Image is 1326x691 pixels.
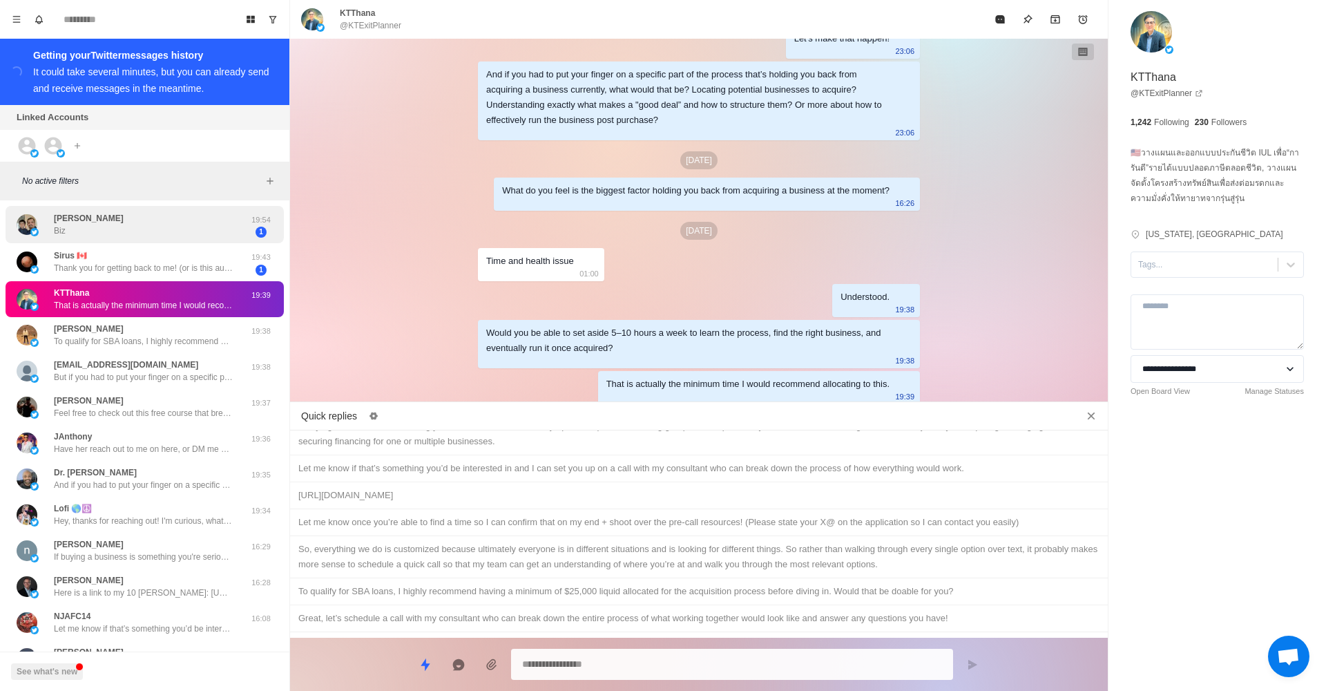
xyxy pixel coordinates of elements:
img: picture [17,468,37,489]
img: picture [17,252,37,272]
p: [PERSON_NAME] [54,212,124,225]
button: Close quick replies [1080,405,1102,427]
a: @KTExitPlanner [1131,87,1203,100]
p: 19:34 [244,505,278,517]
a: Open chat [1268,636,1309,677]
button: See what's new [11,663,83,680]
img: picture [57,149,65,158]
p: 19:38 [244,325,278,337]
img: picture [30,482,39,491]
p: Thank you for getting back to me! (or is this automated? Who knows...) It was not the interest of... [54,262,233,274]
p: Let me know if that’s something you’d be interested in and I can set you up on a call with my con... [54,623,233,635]
img: picture [30,228,39,236]
img: picture [17,576,37,597]
img: picture [30,149,39,158]
p: Sirus 🇨🇦 [54,249,87,262]
p: 16:08 [244,613,278,625]
p: 230 [1195,116,1209,129]
p: Biz [54,225,66,237]
div: So, everything we do is customized because ultimately everyone is in different situations and is ... [298,542,1099,572]
div: Let me know if that’s something you’d be interested in and I can set you up on a call with my con... [298,461,1099,476]
button: Notifications [28,8,50,30]
img: picture [17,612,37,633]
button: Add reminder [1069,6,1097,33]
p: [DATE] [680,151,718,169]
div: And if you had to put your finger on a specific part of the process that’s holding you back from ... [486,67,890,128]
p: No active filters [22,175,262,187]
span: 1 [256,265,267,276]
p: 19:36 [244,433,278,445]
button: Edit quick replies [363,405,385,427]
p: 19:38 [244,361,278,373]
p: Have her reach out to me on here, or DM me on linkedIn! [54,443,233,455]
button: Archive [1041,6,1069,33]
p: 1,242 [1131,116,1151,129]
img: picture [1131,11,1172,53]
p: 19:39 [244,290,278,301]
div: Getting your Twitter messages history [33,47,273,64]
button: Add media [478,651,506,679]
p: If buying a business is something you're serious about, I actually operate a private coaching gro... [54,551,233,563]
p: [PERSON_NAME] [54,646,124,659]
img: picture [30,265,39,274]
div: Great, let’s schedule a call with my consultant who can break down the entire process of what wor... [298,611,1099,626]
p: 16:26 [895,196,914,211]
p: [DATE] [680,222,718,240]
p: 19:38 [895,302,914,317]
p: 🇺🇸วางแผนและออกแบบประกันชีวิต IUL เพื่อ“การันตี”รายได้แบบปลอดภาษีตลอดชีวิต, วางแผนจัดตั้งโครงสร้าง... [1131,145,1304,206]
img: picture [30,410,39,419]
img: picture [30,626,39,634]
div: Let's make that happen! [794,31,890,46]
p: And if you had to put your finger on a specific part of the process that’s holding you back from ... [54,479,233,491]
img: picture [17,504,37,525]
div: That is actually the minimum time I would recommend allocating to this. [606,377,890,392]
button: Pin [1014,6,1041,33]
span: 1 [256,227,267,238]
p: 19:43 [244,252,278,263]
img: picture [17,540,37,561]
div: To qualify for SBA loans, I highly recommend having a minimum of $25,000 liquid allocated for the... [298,584,1099,599]
p: 01:00 [579,266,599,281]
p: [EMAIL_ADDRESS][DOMAIN_NAME] [54,359,198,371]
button: Mark as read [986,6,1014,33]
p: Quick replies [301,409,357,424]
p: 19:38 [895,353,914,368]
img: picture [30,446,39,455]
img: picture [17,433,37,453]
p: Feel free to check out this free course that breaks down my full strategy for acquiring a busines... [54,407,233,419]
img: picture [17,325,37,345]
p: 16:28 [244,577,278,589]
div: If buying a business is something you're serious about, I actually operate a private coaching gro... [298,419,1099,449]
img: picture [30,303,39,311]
img: picture [17,361,37,381]
p: Hey, thanks for reaching out! I'm curious, what ultimately has you interested in acquiring a cash... [54,515,233,527]
p: Lofi 🌎☮️ [54,502,92,515]
img: picture [30,554,39,562]
p: @KTExitPlanner [340,19,401,32]
p: 16:07 [244,649,278,661]
p: 19:35 [244,469,278,481]
p: KTThana [1131,69,1176,86]
img: picture [301,8,323,30]
p: Linked Accounts [17,111,88,124]
div: It could take several minutes, but you can already send and receive messages in the meantime. [33,66,269,94]
p: Following [1154,116,1189,129]
p: 23:06 [895,125,914,140]
button: Reply with AI [445,651,472,679]
img: picture [17,397,37,417]
img: picture [30,339,39,347]
p: But if you had to put your finger on a specific part of the process that’s holding you back from ... [54,371,233,384]
p: To qualify for SBA loans, I highly recommend having a minimum of $25,000 liquid allocated for the... [54,335,233,348]
img: picture [30,375,39,383]
a: Open Board View [1131,386,1190,397]
p: 19:39 [895,389,914,404]
p: 16:29 [244,541,278,553]
img: picture [30,518,39,527]
button: Add filters [262,173,278,189]
img: picture [1165,46,1173,54]
button: Board View [240,8,262,30]
div: [URL][DOMAIN_NAME] [298,488,1099,503]
p: [PERSON_NAME] [54,395,124,407]
img: picture [17,289,37,310]
p: 23:06 [895,44,914,59]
